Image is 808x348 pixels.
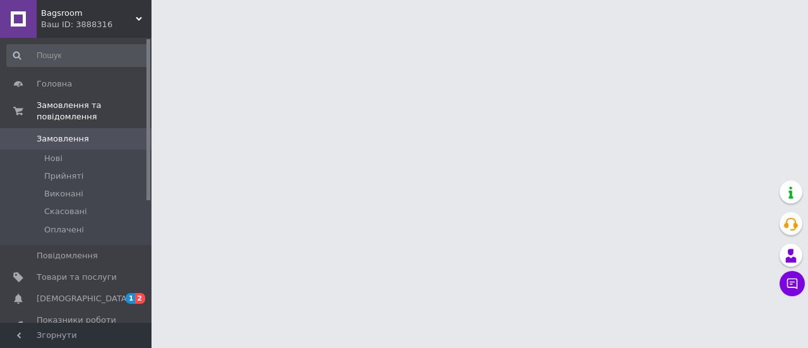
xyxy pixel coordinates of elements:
[37,293,130,304] span: [DEMOGRAPHIC_DATA]
[37,78,72,90] span: Головна
[44,224,84,236] span: Оплачені
[41,8,136,19] span: Bagsroom
[126,293,136,304] span: 1
[37,100,151,123] span: Замовлення та повідомлення
[44,188,83,200] span: Виконані
[6,44,149,67] input: Пошук
[37,133,89,145] span: Замовлення
[780,271,805,296] button: Чат з покупцем
[44,206,87,217] span: Скасовані
[37,315,117,337] span: Показники роботи компанії
[135,293,145,304] span: 2
[44,171,83,182] span: Прийняті
[37,272,117,283] span: Товари та послуги
[37,250,98,261] span: Повідомлення
[44,153,62,164] span: Нові
[41,19,151,30] div: Ваш ID: 3888316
